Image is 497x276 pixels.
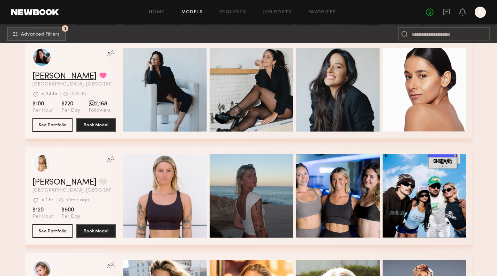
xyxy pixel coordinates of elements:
[89,107,111,114] span: Followers
[61,107,80,114] span: Per Day
[149,10,165,15] a: Home
[32,118,73,132] button: See Portfolio
[7,27,66,41] button: 3Advanced Filters
[32,178,97,187] a: [PERSON_NAME]
[181,10,203,15] a: Models
[263,10,292,15] a: Job Posts
[32,100,53,107] span: $100
[32,107,53,114] span: Per Hour
[309,10,336,15] a: Favorites
[70,92,86,97] div: [DATE]
[32,214,53,220] span: Per Hour
[475,7,486,18] a: A
[41,92,58,97] div: < 24 hr
[76,224,116,238] button: Book Model
[32,82,116,87] span: [GEOGRAPHIC_DATA], [GEOGRAPHIC_DATA]
[32,224,73,238] button: See Portfolio
[61,207,80,214] span: $900
[21,32,60,37] span: Advanced Filters
[32,188,116,193] span: [GEOGRAPHIC_DATA], [GEOGRAPHIC_DATA]
[32,207,53,214] span: $120
[41,198,53,203] div: < 1 hr
[61,214,80,220] span: Per Day
[61,100,80,107] span: $720
[64,27,66,30] span: 3
[66,198,89,203] div: +1mo ago
[89,100,111,107] span: 2,168
[219,10,246,15] a: Requests
[76,118,116,132] button: Book Model
[32,72,97,81] a: [PERSON_NAME]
